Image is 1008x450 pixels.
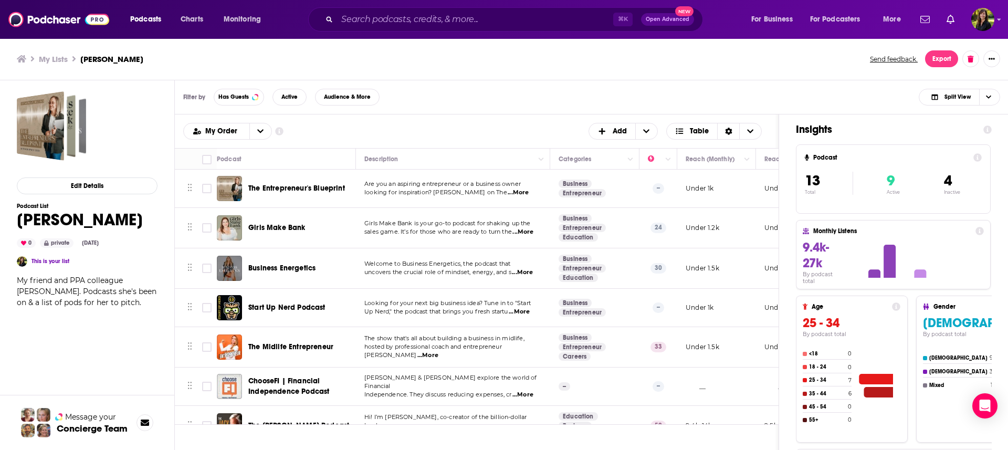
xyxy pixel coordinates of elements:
span: Open Advanced [646,17,689,22]
span: uncovers the crucial role of mindset, energy, and s [364,268,511,276]
span: Split View [944,94,971,100]
h2: Choose List sort [183,123,272,140]
button: Move [186,220,193,236]
span: Business Energetics [248,264,316,273]
h4: 1 [991,382,993,389]
p: Total [805,190,853,195]
button: Move [186,300,193,316]
h4: Monthly Listens [813,227,971,235]
a: Entrepreneur [559,224,606,232]
span: ...More [508,189,529,197]
a: This is your list [31,258,69,265]
h1: Insights [796,123,975,136]
span: For Podcasters [810,12,860,27]
a: Entrepreneur [559,343,606,351]
h1: [PERSON_NAME] [17,210,157,230]
h4: 55+ [809,417,846,423]
span: The [PERSON_NAME] Podcast [248,421,349,430]
a: The Entrepreneur's Blueprint [248,183,345,194]
span: For Business [751,12,793,27]
p: Under 1k [764,184,792,193]
a: Careers [559,352,591,361]
h3: [PERSON_NAME] [80,54,143,64]
p: -- [559,382,570,391]
h4: 35 - 44 [809,391,846,397]
h3: Podcast List [17,203,157,210]
a: Entrepreneur [559,264,606,273]
h3: 25 - 34 [803,315,900,331]
span: hosted by professional coach and entrepreneur [PERSON_NAME] [364,343,502,359]
a: The [PERSON_NAME] Podcast [248,421,349,431]
input: Search podcasts, credits, & more... [337,11,613,28]
span: Independence. They discuss reducing expenses, cr [364,391,511,398]
h4: 0 [848,403,852,410]
a: Business [559,333,592,342]
p: Under 1k [686,303,713,312]
a: Business [559,180,592,188]
button: Audience & More [315,89,380,106]
h2: Choose View [919,89,1000,106]
p: Active [887,190,900,195]
p: Under 1k [686,184,713,193]
p: 52 [650,421,666,431]
h4: Age [812,303,888,310]
p: 24 [650,223,666,233]
p: 30 [650,263,666,274]
button: Send feedback. [867,55,921,64]
span: ...More [512,228,533,236]
a: My Lists [39,54,68,64]
span: Girls Make Bank [248,223,306,232]
h4: By podcast total [803,271,846,285]
div: 0 [17,238,36,248]
a: ChooseFI | Financial Independence Podcast [217,374,242,399]
button: Show More Button [983,50,1000,67]
button: Edit Details [17,177,157,194]
a: Business [559,422,592,430]
h4: 18 - 24 [809,364,846,370]
span: sales game. It’s for those who are ready to turn the [364,228,512,235]
a: Business Energetics [248,263,316,274]
a: The Jack Canfield Podcast [217,413,242,438]
span: ...More [512,268,533,277]
span: Toggle select row [202,264,212,273]
button: open menu [184,128,249,135]
img: Jon Profile [21,424,35,437]
span: The Entrepreneur's Blueprint [248,184,345,193]
button: Move [186,339,193,355]
img: Elizabeth [17,256,27,267]
button: Show profile menu [971,8,994,31]
span: 4 [944,172,952,190]
span: ...More [417,351,438,360]
img: The Midlife Entrepreneur [217,334,242,360]
img: Girls Make Bank [217,215,242,240]
span: More [883,12,901,27]
h4: 0 [848,416,852,423]
span: My friend and PPA colleague [PERSON_NAME]. Podcasts she's been on & a list of pods for her to pitch. [17,276,156,307]
p: Under 1.5k [686,264,719,273]
a: Education [559,412,598,421]
p: __ [764,382,784,391]
span: Audience & More [324,94,371,100]
h4: 0 [848,350,852,357]
div: Open Intercom Messenger [972,393,997,418]
button: open menu [249,123,271,139]
h2: Choose View [666,123,762,140]
a: Business [559,255,592,263]
h4: 45 - 54 [809,404,846,410]
div: Podcast [217,153,241,165]
p: Under 1k [764,223,792,232]
span: Toggle select row [202,342,212,352]
a: Education [559,233,598,242]
a: Show notifications dropdown [916,11,934,28]
p: Inactive [944,190,960,195]
p: 9.4k-14k [686,421,712,430]
span: Logged in as HowellMedia [971,8,994,31]
span: Has Guests [218,94,249,100]
a: The Midlife Entrepreneur [248,342,333,352]
span: Looking for your next big business idea? Tune in to "Start [364,299,531,307]
h4: Mixed [929,382,989,389]
h4: <18 [809,351,846,357]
